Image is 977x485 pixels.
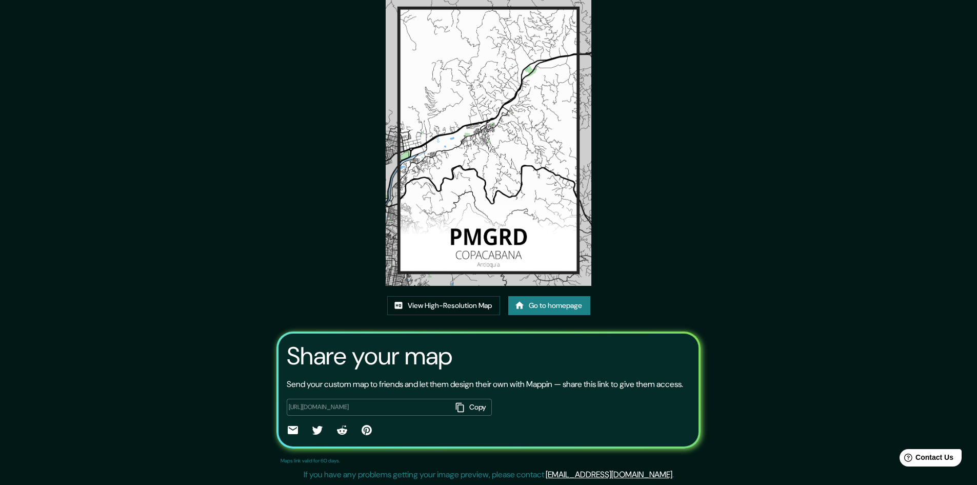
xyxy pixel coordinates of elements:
[387,296,500,315] a: View High-Resolution Map
[287,378,683,391] p: Send your custom map to friends and let them design their own with Mappin — share this link to gi...
[287,342,452,371] h3: Share your map
[886,445,966,474] iframe: Help widget launcher
[546,469,672,480] a: [EMAIL_ADDRESS][DOMAIN_NAME]
[281,457,340,464] p: Maps link valid for 60 days.
[508,296,590,315] a: Go to homepage
[304,469,674,481] p: If you have any problems getting your image preview, please contact .
[452,399,492,416] button: Copy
